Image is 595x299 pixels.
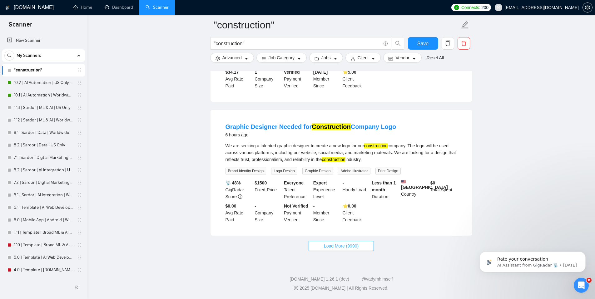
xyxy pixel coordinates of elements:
span: holder [77,205,82,210]
span: holder [77,230,82,235]
div: Total Spent [429,179,459,200]
span: info-circle [384,42,388,46]
a: 1.11 | Template | Broad ML & AI | [GEOGRAPHIC_DATA] Only [14,226,73,239]
span: copy [442,41,454,46]
a: 10.1 | AI Automation | Worldwide | Simple Sardor [14,89,73,101]
div: Talent Preference [283,179,312,200]
span: delete [458,41,470,46]
span: caret-down [244,56,249,61]
span: search [5,53,14,58]
a: New Scanner [7,34,80,47]
a: @vadymhimself [362,277,393,282]
b: $ 1500 [255,180,267,185]
div: Payment Verified [283,203,312,223]
button: search [392,37,404,50]
a: Graphic Designer Needed forConstructionCompany Logo [226,123,396,130]
span: bars [262,56,266,61]
span: user [496,5,501,10]
a: Reset All [427,54,444,61]
img: upwork-logo.png [454,5,459,10]
b: 📡 48% [226,180,241,185]
span: holder [77,68,82,73]
span: holder [77,255,82,260]
span: search [392,41,404,46]
span: holder [77,218,82,223]
span: Graphic Design [302,168,333,174]
div: GigRadar Score [224,179,254,200]
b: Verified [284,70,300,75]
span: Adobe Illustrator [338,168,370,174]
span: holder [77,243,82,248]
button: delete [458,37,470,50]
span: user [351,56,355,61]
a: "construction" [14,64,73,76]
mark: construction [322,157,345,162]
b: ⭐️ 5.00 [343,70,356,75]
button: copy [442,37,454,50]
div: Payment Verified [283,69,312,89]
span: holder [77,143,82,148]
button: Save [408,37,438,50]
div: Member Since [312,69,341,89]
span: caret-down [371,56,375,61]
div: Duration [370,179,400,200]
span: 8 [587,278,592,283]
button: Load More (9990) [309,241,374,251]
button: search [4,51,14,61]
div: Avg Rate Paid [224,69,254,89]
b: - [313,203,315,208]
span: Save [417,40,429,47]
b: $ 0 [430,180,435,185]
span: caret-down [333,56,338,61]
button: setting [583,2,593,12]
span: Advanced [222,54,242,61]
div: We are seeking a talented graphic designer to create a new logo for our company. The logo will be... [226,142,457,163]
span: setting [583,5,592,10]
a: setting [583,5,593,10]
span: Vendor [395,54,409,61]
b: $34.17 [226,70,239,75]
a: 5.0 | Template | AI Web Development | [GEOGRAPHIC_DATA] Only [14,251,73,264]
button: userClientcaret-down [345,53,381,63]
mark: construction [364,143,388,148]
b: 1 [255,70,257,75]
span: holder [77,118,82,123]
a: homeHome [73,5,92,10]
span: holder [77,105,82,110]
b: ⭐️ 0.00 [343,203,356,208]
span: Job Category [269,54,295,61]
img: 🇺🇸 [401,179,406,184]
span: holder [77,93,82,98]
a: 1.10 | Template | Broad ML & AI | Worldwide [14,239,73,251]
a: 4.0 | Template | [DOMAIN_NAME] | Worldwide [14,264,73,276]
span: setting [216,56,220,61]
button: folderJobscaret-down [309,53,343,63]
button: barsJob Categorycaret-down [256,53,307,63]
div: Company Size [253,69,283,89]
div: Company Size [253,203,283,223]
b: Expert [313,180,327,185]
iframe: Intercom live chat [574,278,589,293]
span: caret-down [297,56,301,61]
a: 8.1 | Sardor | Data | Worldwide [14,126,73,139]
a: 5.1 | Template | AI Web Developer | Worldwide [14,201,73,214]
span: holder [77,180,82,185]
a: 6.0 | Mobile App | Android | Worldwide [14,214,73,226]
div: Member Since [312,203,341,223]
b: $0.00 [226,203,236,208]
a: 7.2 | Sardor | Digtial Marketing PPC | US Only [14,176,73,189]
span: Jobs [321,54,331,61]
b: Not Verified [284,203,308,208]
span: Brand Identity Design [226,168,266,174]
div: Fixed-Price [253,179,283,200]
a: searchScanner [146,5,169,10]
span: holder [77,193,82,198]
a: 10.2 | AI Automation | US Only | Simple Sardor [14,76,73,89]
b: [DATE] [313,70,328,75]
b: Less than 1 month [372,180,396,192]
div: Hourly Load [341,179,371,200]
div: 6 hours ago [226,131,396,139]
button: settingAdvancedcaret-down [210,53,254,63]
